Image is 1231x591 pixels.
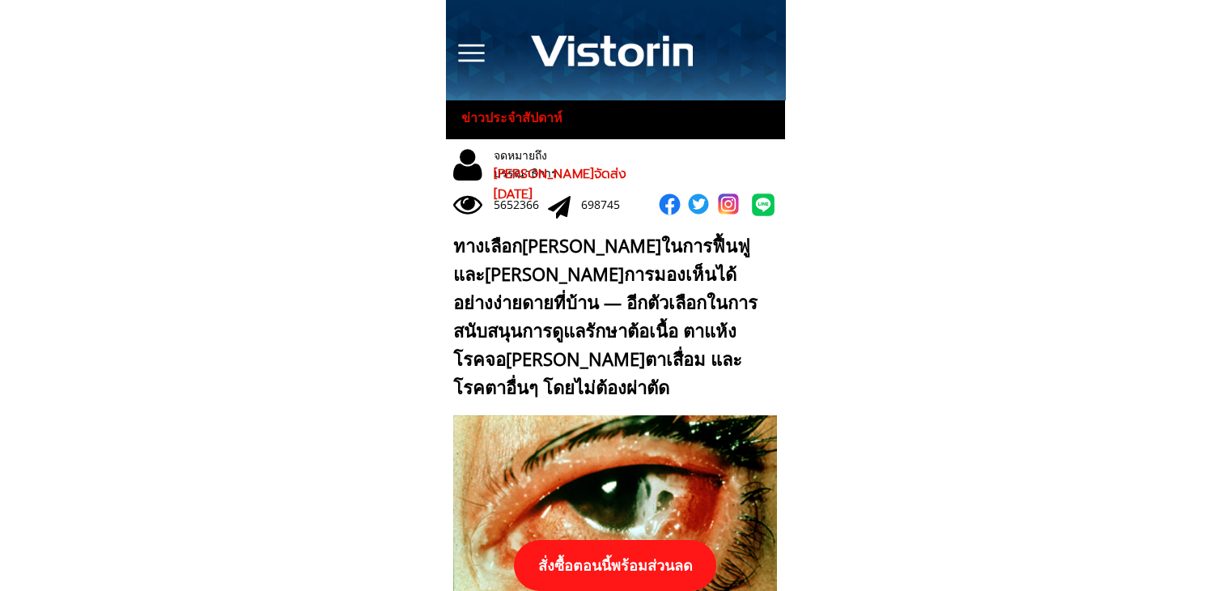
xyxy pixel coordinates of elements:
div: 5652366 [494,196,548,214]
div: ทางเลือก[PERSON_NAME]ในการฟื้นฟูและ[PERSON_NAME]การมองเห็นได้อย่างง่ายดายที่บ้าน — อีกตัวเลือกในก... [453,232,770,402]
div: จดหมายถึงบรรณาธิการ [494,147,610,183]
span: [PERSON_NAME]จัดส่ง [DATE] [494,164,626,205]
div: 698745 [581,196,635,214]
p: สั่งซื้อตอนนี้พร้อมส่วนลด [514,540,716,591]
h3: ข่าวประจำสัปดาห์ [461,108,577,129]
